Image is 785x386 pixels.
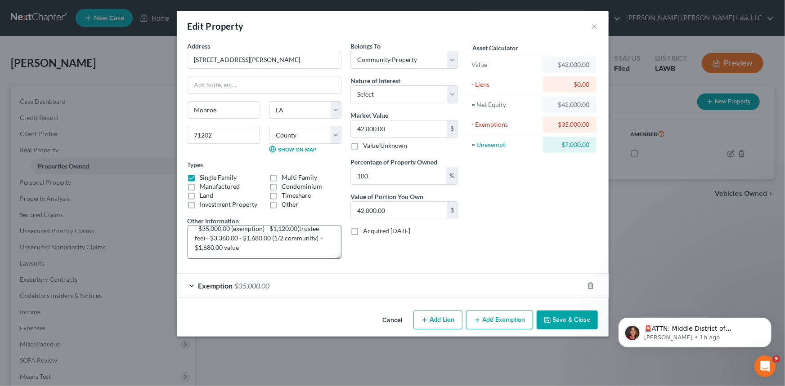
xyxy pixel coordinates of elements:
input: Enter zip... [188,126,260,144]
label: Condominium [282,182,322,191]
span: Address [188,42,211,50]
div: $ [447,120,458,138]
div: $42,000.00 [550,60,589,69]
label: Other information [188,216,239,226]
a: Show on Map [269,146,316,153]
label: Other [282,200,298,209]
label: Percentage of Property Owned [350,157,437,167]
div: $7,000.00 [550,140,589,149]
button: Cancel [376,311,410,329]
button: × [592,21,598,31]
button: Add Lien [413,311,462,329]
span: Belongs To [350,42,381,50]
div: - Exemptions [471,120,539,129]
div: = Net Equity [471,100,539,109]
div: - Liens [471,80,539,89]
input: 0.00 [351,202,447,219]
label: Value of Portion You Own [350,192,423,201]
div: Edit Property [188,20,244,32]
button: Save & Close [537,311,598,329]
label: Single Family [200,173,237,182]
span: Exemption [198,281,233,290]
label: Land [200,191,214,200]
label: Value Unknown [363,141,407,150]
label: Multi Family [282,173,317,182]
div: $35,000.00 [550,120,589,129]
div: Value [471,60,539,69]
label: Investment Property [200,200,258,209]
iframe: Intercom live chat [754,355,776,377]
span: $35,000.00 [235,281,270,290]
input: Enter city... [188,102,260,119]
label: Timeshare [282,191,311,200]
div: $0.00 [550,80,589,89]
div: $42,000.00 [550,100,589,109]
span: 9 [773,355,780,363]
label: Nature of Interest [350,76,400,85]
input: Apt, Suite, etc... [188,76,341,93]
label: Market Value [350,111,388,120]
iframe: Intercom notifications message [605,299,785,362]
label: Manufactured [200,182,240,191]
input: 0.00 [351,167,446,184]
label: Asset Calculator [472,43,518,53]
button: Add Exemption [466,311,533,329]
div: $ [447,202,458,219]
label: Types [188,160,203,169]
input: 0.00 [351,120,447,138]
div: % [446,167,458,184]
label: Acquired [DATE] [363,226,410,235]
input: Enter address... [188,51,341,68]
div: = Unexempt [471,140,539,149]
